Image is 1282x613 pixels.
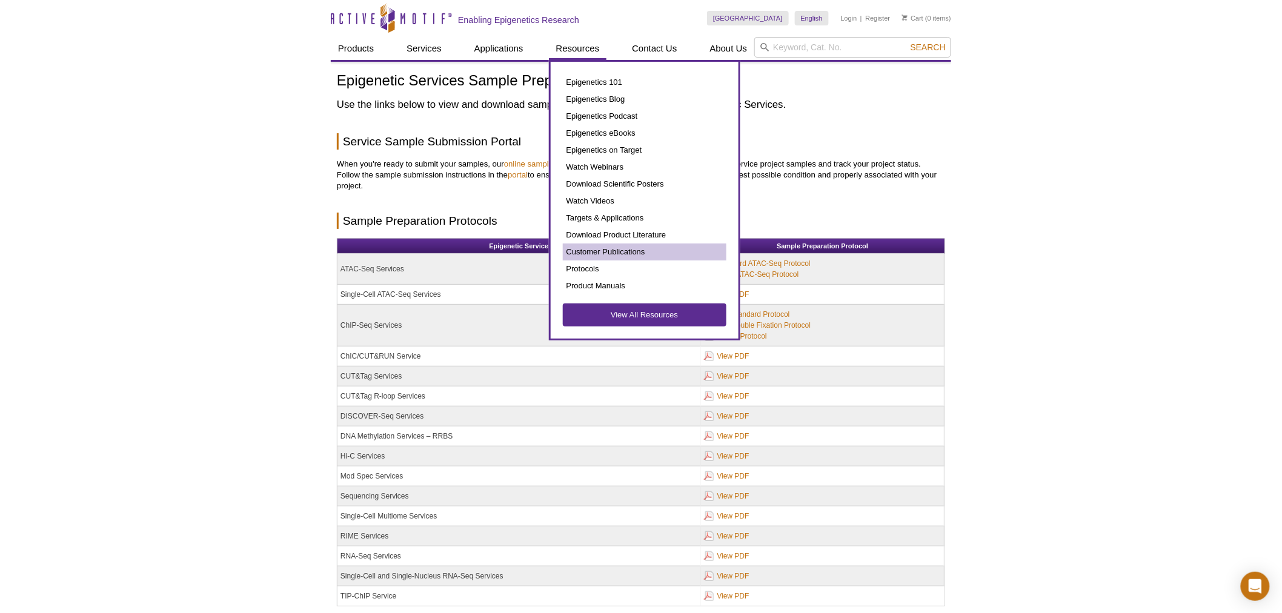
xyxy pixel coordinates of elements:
img: Your Cart [902,15,908,21]
a: View PDF [704,389,749,403]
button: Search [907,42,949,53]
h2: Use the links below to view and download sample preparation protocols for our Epigenetic Services. [337,98,945,112]
a: Resources [549,37,607,60]
a: Services [399,37,449,60]
a: Download Product Literature [563,227,726,244]
td: Single-Cell Multiome Services [337,506,701,526]
a: View All Resources [563,303,726,326]
td: DNA Methylation Services – RRBS [337,426,701,446]
td: Sequencing Services [337,486,701,506]
p: When you're ready to submit your samples, our allows you to easily upload your service project sa... [337,159,945,191]
a: View PDF [704,350,749,363]
div: Open Intercom Messenger [1241,572,1270,601]
a: Login [841,14,857,22]
h2: Enabling Epigenetics Research [458,15,579,25]
h2: Service Sample Submission Portal [337,133,945,150]
a: Cell Double Fixation Protocol [704,319,811,332]
a: Standard ATAC-Seq Protocol [704,257,811,270]
td: ATAC-Seq Services [337,254,701,285]
td: Single-Cell and Single-Nucleus RNA-Seq Services [337,566,701,586]
a: View PDF [704,429,749,443]
h1: Epigenetic Services Sample Preparation Protocols [337,73,945,90]
a: Download Scientific Posters [563,176,726,193]
a: View PDF [704,569,749,583]
a: portal [508,170,528,179]
a: English [795,11,829,25]
td: DISCOVER-Seq Services [337,406,701,426]
th: Sample Preparation Protocol [701,239,945,254]
a: View PDF [704,549,749,563]
td: RNA-Seq Services [337,546,701,566]
td: CUT&Tag R-loop Services [337,386,701,406]
td: ChIC/CUT&RUN Service [337,346,701,366]
a: Epigenetics Podcast [563,108,726,125]
a: Epigenetics 101 [563,74,726,91]
a: View PDF [704,409,749,423]
a: Contact Us [625,37,684,60]
a: View PDF [704,529,749,543]
a: View PDF [704,589,749,603]
h2: Sample Preparation Protocols [337,213,945,229]
th: Epigenetic Service [337,239,701,254]
a: Watch Videos [563,193,726,210]
a: Applications [467,37,531,60]
a: [GEOGRAPHIC_DATA] [707,11,789,25]
td: RIME Services [337,526,701,546]
td: ChIP-Seq Services [337,305,701,346]
a: Watch Webinars [563,159,726,176]
a: Products [331,37,381,60]
a: View PDF [704,509,749,523]
a: About Us [703,37,755,60]
a: View PDF [704,369,749,383]
a: Register [865,14,890,22]
a: Cart [902,14,923,22]
li: | [860,11,862,25]
td: Single-Cell ATAC-Seq Services [337,285,701,305]
a: View PDF [704,469,749,483]
a: Targets & Applications [563,210,726,227]
a: View PDF [704,449,749,463]
td: CUT&Tag Services [337,366,701,386]
a: Product Manuals [563,277,726,294]
a: Epigenetics on Target [563,142,726,159]
a: Epigenetics eBooks [563,125,726,142]
a: Fixed ATAC-Seq Protocol [704,268,799,281]
td: TIP-ChIP Service [337,586,701,606]
a: Customer Publications [563,244,726,260]
td: Hi-C Services [337,446,701,466]
a: Epigenetics Blog [563,91,726,108]
a: online sample submission portal [504,159,618,168]
td: Mod Spec Services [337,466,701,486]
span: Search [911,42,946,52]
li: (0 items) [902,11,951,25]
a: Cell Standard Protocol [704,308,790,321]
a: Protocols [563,260,726,277]
input: Keyword, Cat. No. [754,37,951,58]
a: View PDF [704,489,749,503]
